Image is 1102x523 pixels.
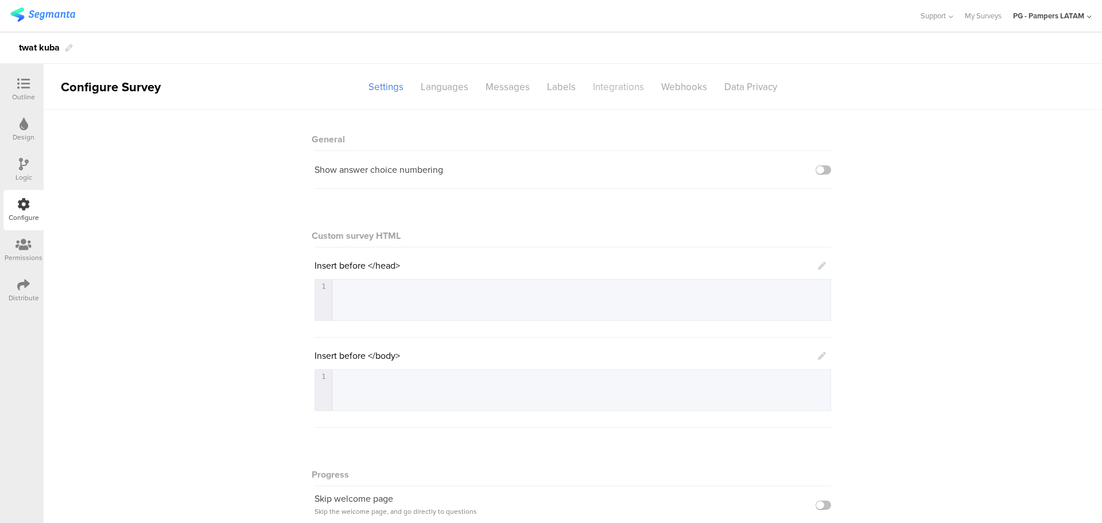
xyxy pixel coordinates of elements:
[315,349,400,362] span: Insert before </body>
[19,38,60,57] div: twat kuba
[477,77,538,97] div: Messages
[10,7,75,22] img: segmanta logo
[315,259,400,272] span: Insert before </head>
[584,77,653,97] div: Integrations
[315,164,443,176] div: Show answer choice numbering
[921,10,946,21] span: Support
[9,212,39,223] div: Configure
[315,121,831,151] div: General
[12,92,35,102] div: Outline
[315,372,331,381] div: 1
[412,77,477,97] div: Languages
[538,77,584,97] div: Labels
[315,282,331,290] div: 1
[1013,10,1084,21] div: PG - Pampers LATAM
[716,77,786,97] div: Data Privacy
[44,78,176,96] div: Configure Survey
[315,456,831,486] div: Progress
[360,77,412,97] div: Settings
[315,229,831,242] div: Custom survey HTML
[315,493,477,518] div: Skip welcome page
[15,172,32,183] div: Logic
[315,506,477,517] span: Skip the welcome page, and go directly to questions
[653,77,716,97] div: Webhooks
[13,132,34,142] div: Design
[5,253,42,263] div: Permissions
[9,293,39,303] div: Distribute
